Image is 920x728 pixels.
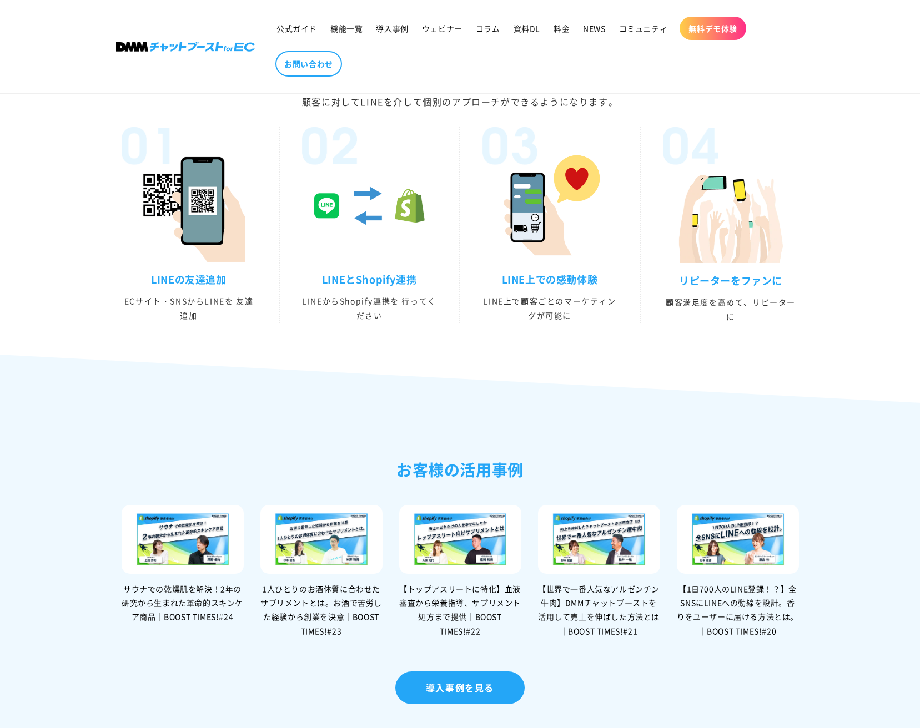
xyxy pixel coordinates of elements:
[547,17,576,40] a: 料金
[369,17,415,40] a: 導入事例
[554,23,570,33] span: 料金
[538,505,660,574] img: 【世界で一番人気なアルゼンチン牛肉】DMMチャットブーストを活用して売上を伸ばした方法とは｜BOOST TIMES!#21
[376,23,408,33] span: 導入事例
[677,582,799,638] div: 【1日700人のLINE登録！？】全SNSにLINEへの動線を設計。香りをユーザーに届ける方法とは。｜BOOST TIMES!#20
[116,42,255,52] img: 株式会社DMM Boost
[680,17,746,40] a: 無料デモ体験
[415,17,469,40] a: ウェビナー
[116,457,805,483] h2: お客様の活用事例
[133,149,245,262] img: LINEの友達追加
[514,23,540,33] span: 資料DL
[469,17,507,40] a: コラム
[330,23,363,33] span: 機能一覧
[612,17,675,40] a: コミュニティ
[538,505,660,638] a: 【世界で一番人気なアルゼンチン牛肉】DMMチャットブーストを活用して売上を伸ばした方法とは｜BOOST TIMES!#21 【世界で一番人気なアルゼンチン牛肉】DMMチャットブーストを活用して売...
[276,23,317,33] span: 公式ガイド
[324,17,369,40] a: 機能一覧
[482,294,617,322] p: LINE上で顧客ごとのマーケティングが可能に
[260,582,383,638] div: 1人ひとりのお酒体質に合わせたサプリメントとは。お酒で苦労した経験から創業を決意｜BOOST TIMES!#23
[482,273,617,286] h3: LINE上での感動体験
[122,582,244,624] div: サウナでの乾燥肌を解決！2年の研究から生まれた革命的スキンケア商品｜BOOST TIMES!#24
[476,23,500,33] span: コラム
[122,505,244,574] img: サウナでの乾燥肌を解決！2年の研究から生まれた革命的スキンケア商品｜BOOST TIMES!#24
[494,149,606,262] img: LINE上での感動体験
[302,273,437,286] h3: LINEとShopify連携
[677,505,799,574] img: 【1日700人のLINE登録！？】全SNSにLINEへの動線を設計。香りをユーザーに届ける方法とは。｜BOOST TIMES!#20
[576,17,612,40] a: NEWS
[302,294,437,322] p: LINEからShopify連携を ⾏ってください
[674,149,788,263] img: リピーターをファンに
[677,505,799,638] a: 【1日700人のLINE登録！？】全SNSにLINEへの動線を設計。香りをユーザーに届ける方法とは。｜BOOST TIMES!#20 【1日700人のLINE登録！？】全SNSにLINEへの動線...
[275,51,342,77] a: お問い合わせ
[313,149,426,262] img: LINEとShopify連携
[122,273,257,286] h3: LINEの友達追加
[619,23,668,33] span: コミュニティ
[270,17,324,40] a: 公式ガイド
[399,582,521,638] div: 【トップアスリートに特化】血液審査から栄養指導、サプリメント処方まで提供｜BOOST TIMES!#22
[538,582,660,638] div: 【世界で一番人気なアルゼンチン牛肉】DMMチャットブーストを活用して売上を伸ばした方法とは｜BOOST TIMES!#21
[284,59,333,69] span: お問い合わせ
[663,274,799,287] h3: リピーターをファンに
[399,505,521,574] img: 【トップアスリートに特化】血液審査から栄養指導、サプリメント処方まで提供｜BOOST TIMES!#22
[583,23,605,33] span: NEWS
[260,505,383,574] img: 1人ひとりのお酒体質に合わせたサプリメントとは。お酒で苦労した経験から創業を決意｜BOOST TIMES!#23
[422,23,462,33] span: ウェビナー
[399,505,521,638] a: 【トップアスリートに特化】血液審査から栄養指導、サプリメント処方まで提供｜BOOST TIMES!#22 【トップアスリートに特化】血液審査から栄養指導、サプリメント処方まで提供｜BOOST T...
[688,23,737,33] span: 無料デモ体験
[122,505,244,624] a: サウナでの乾燥肌を解決！2年の研究から生まれた革命的スキンケア商品｜BOOST TIMES!#24 サウナでの乾燥肌を解決！2年の研究から生まれた革命的スキンケア商品｜BOOST TIMES!#24
[507,17,547,40] a: 資料DL
[260,505,383,638] a: 1人ひとりのお酒体質に合わせたサプリメントとは。お酒で苦労した経験から創業を決意｜BOOST TIMES!#23 1人ひとりのお酒体質に合わせたサプリメントとは。お酒で苦労した経験から創業を決意...
[395,671,525,704] a: 導入事例を見る
[663,295,799,323] p: 顧客満足度を高めて、リピーターに
[122,294,257,322] p: ECサイト・SNSからLINEを 友達追加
